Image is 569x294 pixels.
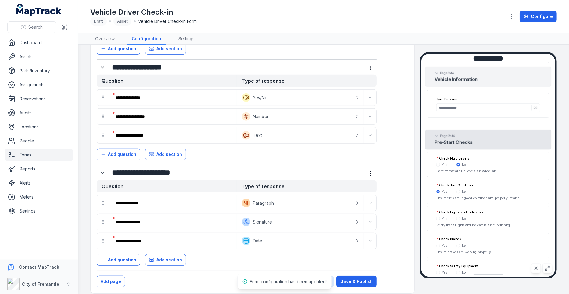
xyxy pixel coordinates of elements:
button: Add question [97,149,140,160]
span: Add section [156,46,182,52]
div: drag [97,197,109,209]
div: :r9o:-form-item-label [110,234,235,248]
button: Save & Publish [336,276,377,287]
p: Confirm that all fluid levels are adequate. [436,169,540,174]
div: Draft [90,17,107,26]
a: Alerts [5,177,73,189]
div: :r8o:-form-item-label [110,110,235,123]
div: drag [97,235,109,247]
button: Add question [97,254,140,266]
div: drag [97,129,109,142]
span: Add section [156,151,182,157]
button: Expand [97,62,108,73]
a: Settings [5,205,73,217]
strong: Contact MapTrack [19,264,59,270]
button: Number [238,110,363,123]
a: Settings [174,33,199,45]
button: Add section [145,43,186,55]
button: Expand [365,131,375,140]
div: :r8i:-form-item-label [110,91,235,104]
a: Configure [520,11,557,22]
label: Check Safety Equipment [436,264,478,269]
a: Parts/Inventory [5,65,73,77]
label: No [462,163,466,167]
button: Search [7,21,56,33]
strong: Question [97,180,237,192]
a: Dashboard [5,37,73,49]
label: No [462,189,466,194]
strong: Type of response [237,75,377,87]
button: Text [238,129,363,142]
svg: drag [101,238,106,243]
span: Add question [108,46,136,52]
label: Check Brakes [436,237,461,242]
label: Yes [442,217,447,221]
button: Add question [97,43,140,55]
a: People [5,135,73,147]
button: Expand [365,236,375,246]
div: drag [97,216,109,228]
label: Yes [442,163,447,167]
button: Add section [145,254,186,266]
a: Overview [90,33,120,45]
label: Check Tire Condition [436,183,473,188]
button: Expand [365,217,375,227]
label: Yes [442,189,447,194]
span: Page 1 of 4 [440,71,454,75]
label: Tyre Pressure [436,97,459,102]
strong: Type of response [237,180,377,192]
div: :r9i:-form-item-label [110,215,235,229]
a: Reports [5,163,73,175]
svg: drag [101,201,106,206]
a: Audits [5,107,73,119]
h1: Vehicle Driver Check-in [90,7,197,17]
input: :r4gq:-form-item-label [436,103,540,112]
span: Add question [108,151,136,157]
a: MapTrack [16,4,62,16]
label: Yes [442,243,447,248]
strong: Question [97,75,237,87]
p: Verify that all lights and indicators are functioning. [436,223,540,228]
a: Assignments [5,79,73,91]
div: :r94:-form-item-label [97,167,109,179]
a: Assets [5,51,73,63]
label: No [462,217,466,221]
a: Configuration [127,33,166,45]
a: Reservations [5,93,73,105]
span: Page 2 of 4 [440,134,455,138]
h2: Vehicle Information [435,76,542,83]
button: Paragraph [238,196,363,210]
svg: drag [101,114,106,119]
div: :r8a:-form-item-label [97,62,109,73]
svg: drag [101,133,106,138]
span: Form configuration has been updated! [250,279,327,284]
span: Vehicle Driver Check-in Form [138,18,197,24]
div: drag [97,91,109,104]
p: Ensure brakes are working properly. [436,250,540,254]
p: Ensure tires are in good condition and properly inflated. [436,196,540,200]
span: Add section [156,257,182,263]
strong: City of Fremantle [22,281,59,287]
svg: drag [101,220,106,224]
button: Expand [365,93,375,102]
span: Search [28,24,43,30]
button: Expand [365,112,375,121]
a: Forms [5,149,73,161]
button: Expand [97,167,108,179]
label: No [462,243,466,248]
div: :r9c:-form-item-label [110,196,235,210]
button: Signature [238,215,363,229]
span: Add question [108,257,136,263]
button: Add section [145,149,186,160]
button: Add page [97,276,125,287]
a: Locations [5,121,73,133]
button: Date [238,234,363,248]
button: Yes/No [238,91,363,104]
label: Check Lights and Indicators [436,210,484,215]
button: more-detail [365,62,377,74]
div: :r8u:-form-item-label [110,129,235,142]
h2: Pre-Start Checks [435,139,542,145]
label: Check Fluid Levels [436,156,469,161]
button: more-detail [365,168,377,179]
svg: drag [101,95,106,100]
